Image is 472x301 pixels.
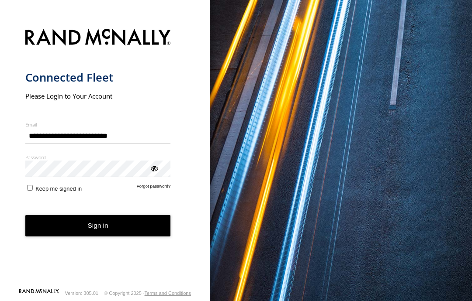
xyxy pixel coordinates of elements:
[149,164,158,172] div: ViewPassword
[25,154,171,161] label: Password
[104,291,191,296] div: © Copyright 2025 -
[25,92,171,100] h2: Please Login to Your Account
[25,70,171,85] h1: Connected Fleet
[19,289,59,298] a: Visit our Website
[145,291,191,296] a: Terms and Conditions
[137,184,171,192] a: Forgot password?
[65,291,98,296] div: Version: 305.01
[25,121,171,128] label: Email
[27,185,33,191] input: Keep me signed in
[25,215,171,236] button: Sign in
[25,27,171,49] img: Rand McNally
[25,24,185,288] form: main
[35,185,82,192] span: Keep me signed in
